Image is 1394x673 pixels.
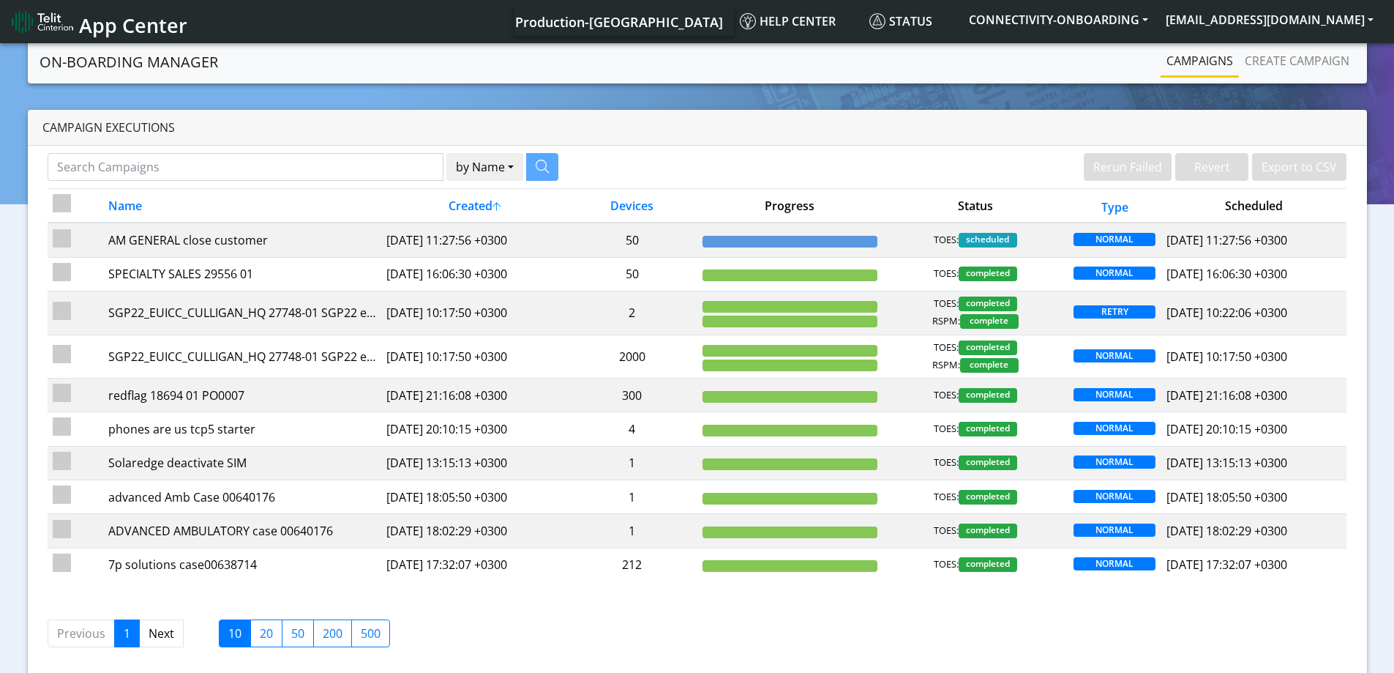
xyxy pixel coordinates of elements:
[959,297,1017,311] span: completed
[960,358,1019,373] span: complete
[12,6,185,37] a: App Center
[250,620,282,647] label: 20
[932,314,960,329] span: RSPM:
[959,233,1017,248] span: scheduled
[1068,189,1161,223] th: Type
[108,265,376,283] div: SPECIALTY SALES 29556 01
[48,153,443,181] input: Search Campaigns
[734,7,863,36] a: Help center
[934,388,959,403] span: TOES:
[103,189,381,223] th: Name
[1157,7,1382,33] button: [EMAIL_ADDRESS][DOMAIN_NAME]
[960,314,1019,329] span: complete
[514,7,722,36] a: Your current platform instance
[1073,490,1155,503] span: NORMAL
[40,48,218,77] a: On-Boarding Manager
[1073,422,1155,435] span: NORMAL
[567,291,697,335] td: 2
[959,267,1017,281] span: completed
[114,620,140,647] a: 1
[1073,267,1155,280] span: NORMAL
[381,335,567,378] td: [DATE] 10:17:50 +0300
[1166,349,1287,365] span: [DATE] 10:17:50 +0300
[108,348,376,365] div: SGP22_EUICC_CULLIGAN_HQ 27748-01 SGP22 eProfile 2 2nd
[1073,349,1155,362] span: NORMAL
[740,13,836,29] span: Help center
[863,7,960,36] a: Status
[381,189,567,223] th: Created
[1166,557,1287,573] span: [DATE] 17:32:07 +0300
[1166,455,1287,471] span: [DATE] 13:15:13 +0300
[1175,153,1248,181] button: Revert
[313,620,352,647] label: 200
[28,110,1367,146] div: Campaign Executions
[959,388,1017,403] span: completed
[883,189,1068,223] th: Status
[1239,46,1355,75] a: Create campaign
[1166,523,1287,539] span: [DATE] 18:02:29 +0300
[960,7,1157,33] button: CONNECTIVITY-ONBOARDING
[1166,232,1287,248] span: [DATE] 11:27:56 +0300
[108,454,376,472] div: Solaredge deactivate SIM
[1073,233,1155,246] span: NORMAL
[1073,524,1155,537] span: NORMAL
[740,13,756,29] img: knowledge.svg
[381,412,567,446] td: [DATE] 20:10:15 +0300
[934,456,959,470] span: TOES:
[567,548,697,581] td: 212
[567,223,697,257] td: 50
[381,291,567,335] td: [DATE] 10:17:50 +0300
[446,153,523,181] button: by Name
[567,189,697,223] th: Devices
[934,524,959,538] span: TOES:
[567,514,697,548] td: 1
[282,620,314,647] label: 50
[108,522,376,540] div: ADVANCED AMBULATORY case 00640176
[381,257,567,291] td: [DATE] 16:06:30 +0300
[219,620,251,647] label: 10
[959,422,1017,436] span: completed
[108,387,376,404] div: redflag 18694 01 PO0007
[934,490,959,505] span: TOES:
[869,13,932,29] span: Status
[934,297,959,311] span: TOES:
[1166,387,1287,404] span: [DATE] 21:16:08 +0300
[1073,305,1155,319] span: RETRY
[1073,557,1155,570] span: NORMAL
[139,620,184,647] a: Next
[381,548,567,581] td: [DATE] 17:32:07 +0300
[351,620,390,647] label: 500
[869,13,885,29] img: status.svg
[108,420,376,438] div: phones are us tcp5 starter
[934,341,959,355] span: TOES:
[12,10,73,34] img: logo-telit-cinterion-gw-new.png
[959,524,1017,538] span: completed
[567,257,697,291] td: 50
[381,378,567,412] td: [DATE] 21:16:08 +0300
[934,557,959,572] span: TOES:
[567,378,697,412] td: 300
[959,490,1017,505] span: completed
[381,480,567,514] td: [DATE] 18:05:50 +0300
[959,456,1017,470] span: completed
[697,189,883,223] th: Progress
[108,488,376,506] div: advanced Amb Case 00640176
[1084,153,1172,181] button: Rerun Failed
[567,480,697,514] td: 1
[1073,456,1155,469] span: NORMAL
[108,304,376,321] div: SGP22_EUICC_CULLIGAN_HQ 27748-01 SGP22 eProfile 2 2nd
[1252,153,1346,181] button: Export to CSV
[1161,46,1239,75] a: Campaigns
[381,446,567,480] td: [DATE] 13:15:13 +0300
[934,267,959,281] span: TOES:
[515,13,723,31] span: Production-[GEOGRAPHIC_DATA]
[567,335,697,378] td: 2000
[108,231,376,249] div: AM GENERAL close customer
[959,341,1017,355] span: completed
[934,422,959,436] span: TOES:
[1166,266,1287,282] span: [DATE] 16:06:30 +0300
[934,233,959,248] span: TOES:
[79,12,187,39] span: App Center
[567,412,697,446] td: 4
[381,514,567,548] td: [DATE] 18:02:29 +0300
